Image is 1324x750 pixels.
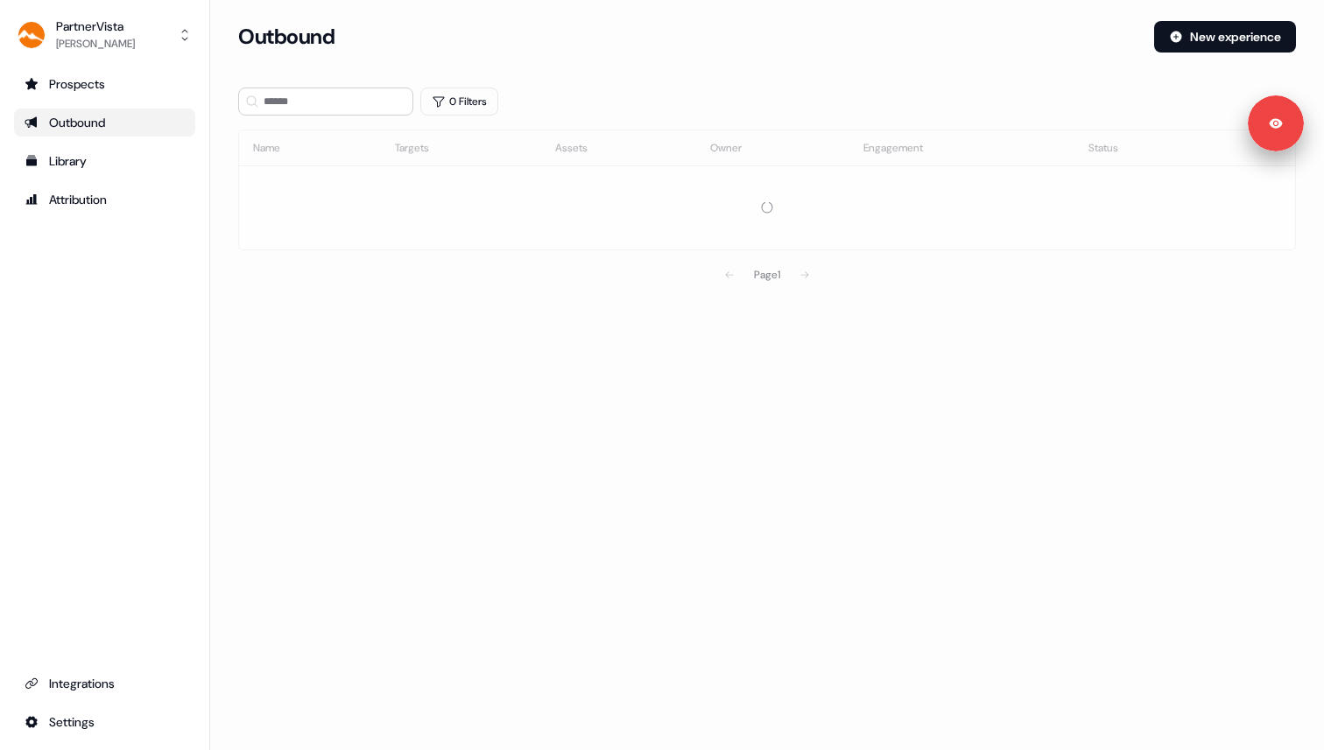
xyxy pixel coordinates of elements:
[14,70,195,98] a: Go to prospects
[25,152,185,170] div: Library
[14,14,195,56] button: PartnerVista[PERSON_NAME]
[238,24,335,50] h3: Outbound
[14,708,195,736] a: Go to integrations
[14,147,195,175] a: Go to templates
[1154,21,1296,53] button: New experience
[25,114,185,131] div: Outbound
[25,191,185,208] div: Attribution
[56,18,135,35] div: PartnerVista
[14,109,195,137] a: Go to outbound experience
[25,713,185,731] div: Settings
[25,75,185,93] div: Prospects
[420,88,498,116] button: 0 Filters
[56,35,135,53] div: [PERSON_NAME]
[25,675,185,692] div: Integrations
[14,669,195,697] a: Go to integrations
[14,186,195,214] a: Go to attribution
